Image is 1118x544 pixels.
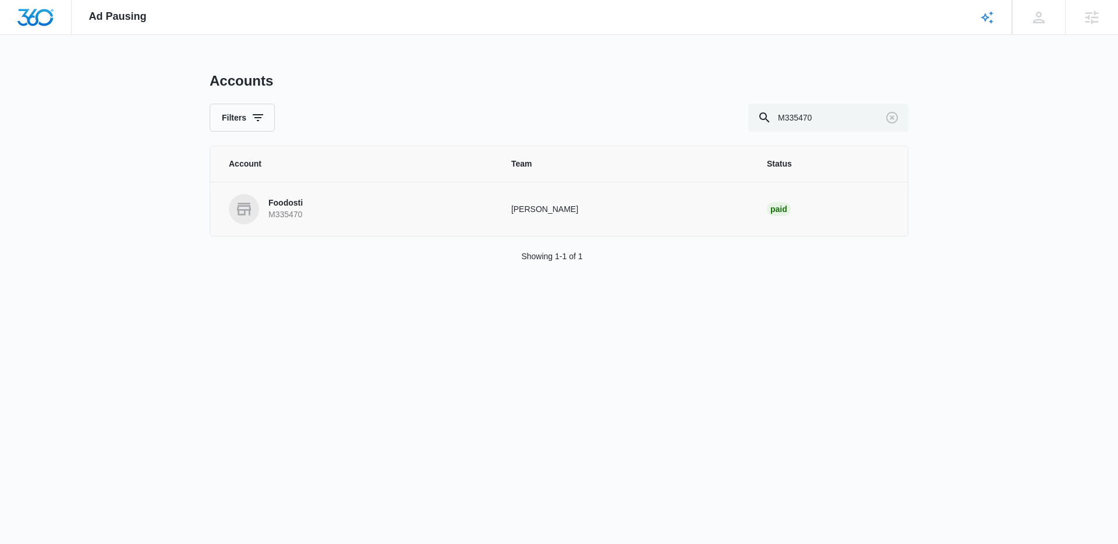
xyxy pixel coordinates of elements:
span: Account [229,158,483,170]
p: [PERSON_NAME] [511,203,739,216]
input: Search By Account Number [748,104,908,132]
a: FoodostiM335470 [229,194,483,224]
h1: Accounts [210,72,273,90]
p: Foodosti [268,197,303,209]
span: Status [767,158,889,170]
span: Ad Pausing [89,10,147,23]
span: Team [511,158,739,170]
p: Showing 1-1 of 1 [521,250,582,263]
button: Clear [883,108,901,127]
div: Paid [767,202,791,216]
p: M335470 [268,209,303,221]
button: Filters [210,104,275,132]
